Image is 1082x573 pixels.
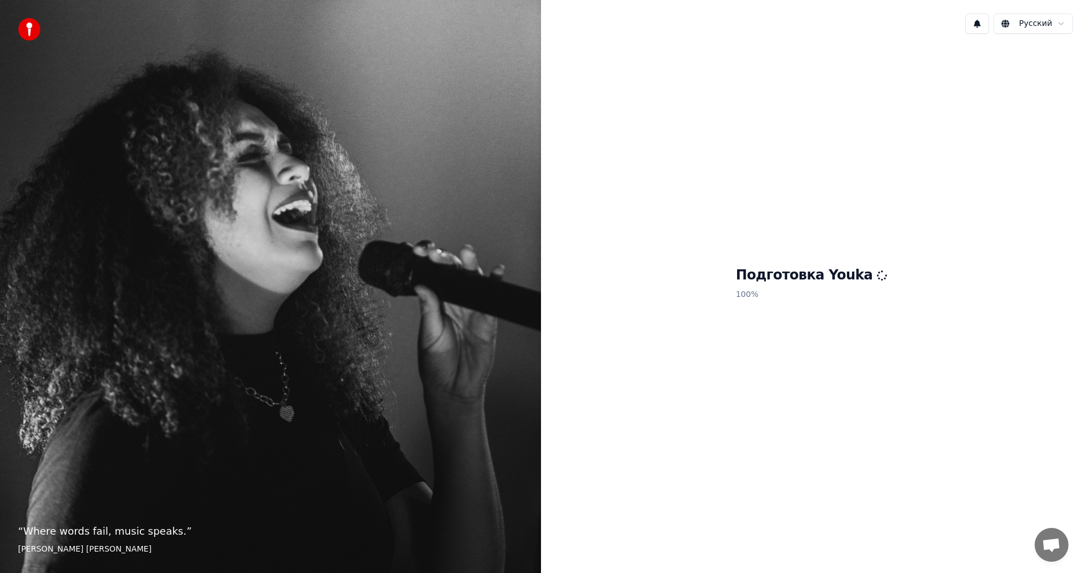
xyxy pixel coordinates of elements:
div: Открытый чат [1035,528,1068,562]
p: “ Where words fail, music speaks. ” [18,523,523,539]
p: 100 % [736,285,888,305]
footer: [PERSON_NAME] [PERSON_NAME] [18,544,523,555]
h1: Подготовка Youka [736,266,888,285]
img: youka [18,18,41,41]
